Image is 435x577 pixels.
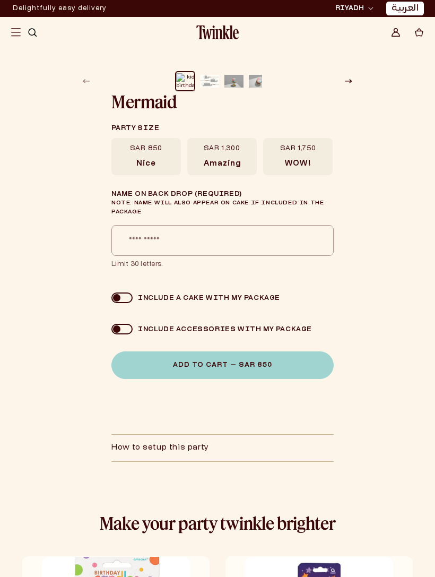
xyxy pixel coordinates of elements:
[21,515,414,532] h2: Make your party twinkle brighter
[4,21,28,44] summary: Menu
[111,201,324,214] span: Note: Name will also appear on cake if included in the package
[204,144,240,153] span: SAR 1,300
[75,70,98,93] button: Slide left
[391,3,419,14] a: العربية
[13,1,107,16] div: Announcement
[204,159,241,169] span: Amazing
[285,159,311,169] span: WOW!
[28,21,37,44] button: Search
[133,294,280,302] div: Include a cake with my package
[111,443,209,453] h2: How to setup this party
[111,435,334,461] summary: How to setup this party
[332,3,377,14] button: RIYADH
[136,159,156,169] span: Nice
[133,325,312,333] div: Include accessories with my package
[249,72,268,91] button: Load image 4 in gallery view
[111,190,334,217] label: Name on Back Drop (required)
[337,70,360,93] button: Slide right
[11,28,21,37] img: hamburger icon
[111,351,334,379] button: Add to Cart — SAR 850
[28,28,37,37] img: search icon
[111,93,333,110] h1: Mermaid
[130,144,162,153] span: SAR 850
[196,25,239,39] img: Twinkle
[224,72,243,91] button: Load image 3 in gallery view
[335,4,364,13] span: RIYADH
[280,144,316,153] span: SAR 1,750
[13,1,107,16] p: Delightfully easy delivery
[111,118,333,138] legend: Party size
[176,72,195,91] button: Load image 1 in gallery view
[200,72,219,91] button: Load image 2 in gallery view
[173,362,272,368] span: Add to Cart — SAR 850
[111,260,334,269] span: Limit 30 letters.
